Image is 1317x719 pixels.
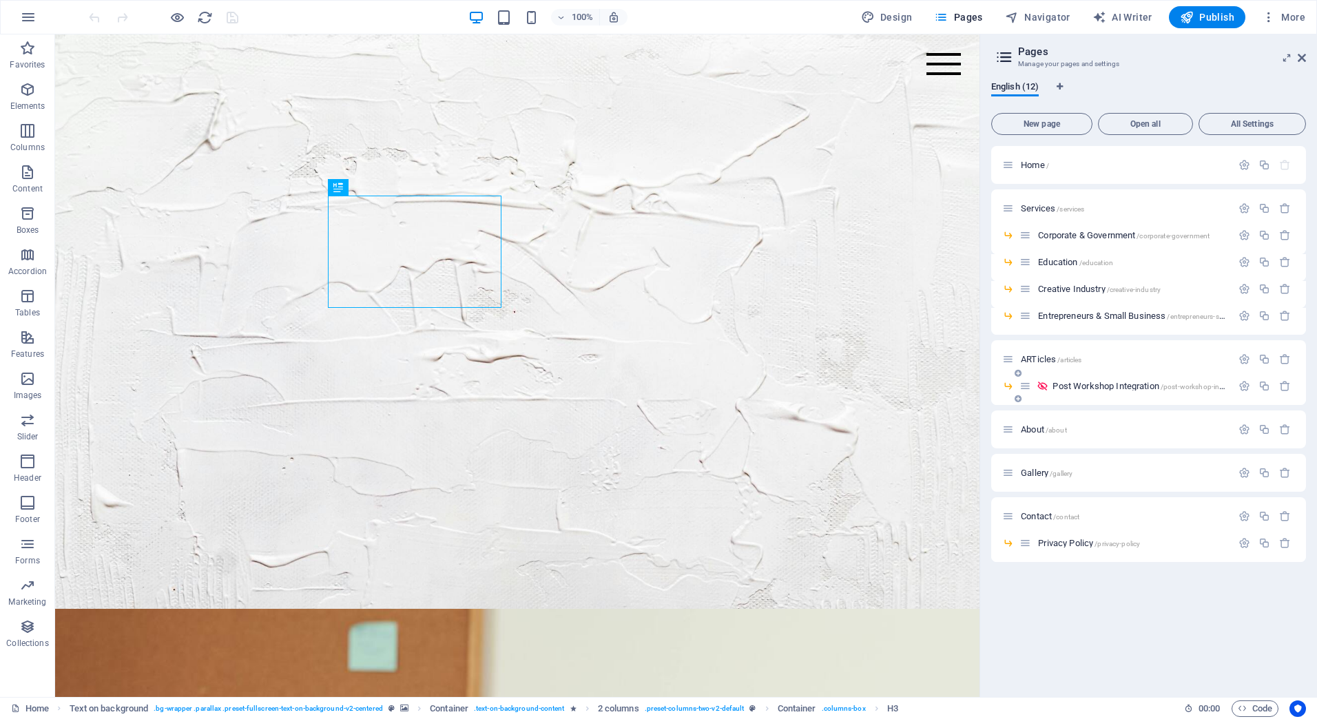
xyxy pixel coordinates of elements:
[1038,538,1140,548] span: Click to open page
[1238,159,1250,171] div: Settings
[1018,58,1278,70] h3: Manage your pages and settings
[1017,355,1232,364] div: ARTicles/articles
[1057,356,1081,364] span: /articles
[1279,424,1291,435] div: Remove
[1238,700,1272,717] span: Code
[1017,468,1232,477] div: Gallery/gallery
[861,10,913,24] span: Design
[1238,229,1250,241] div: Settings
[999,6,1076,28] button: Navigator
[1262,10,1305,24] span: More
[10,101,45,112] p: Elements
[1279,353,1291,365] div: Remove
[1289,700,1306,717] button: Usercentrics
[1017,425,1232,434] div: About/about
[1079,259,1113,267] span: /education
[1279,467,1291,479] div: Remove
[1034,311,1232,320] div: Entrepreneurs & Small Business/entrepreneurs-small-business
[1238,424,1250,435] div: Settings
[1046,162,1049,169] span: /
[1256,6,1311,28] button: More
[14,472,41,483] p: Header
[1017,512,1232,521] div: Contact/contact
[997,120,1086,128] span: New page
[1279,310,1291,322] div: Remove
[1279,159,1291,171] div: The startpage cannot be deleted
[855,6,918,28] button: Design
[1238,310,1250,322] div: Settings
[1238,202,1250,214] div: Settings
[10,142,45,153] p: Columns
[6,638,48,649] p: Collections
[1238,467,1250,479] div: Settings
[1057,205,1084,213] span: /services
[15,307,40,318] p: Tables
[1050,470,1072,477] span: /gallery
[1034,258,1232,267] div: Education/education
[1021,354,1081,364] span: Click to open page
[1021,511,1079,521] span: Click to open page
[1258,283,1270,295] div: Duplicate
[70,700,149,717] span: Click to select. Double-click to edit
[645,700,745,717] span: . preset-columns-two-v2-default
[778,700,816,717] span: Click to select. Double-click to edit
[15,514,40,525] p: Footer
[1053,513,1079,521] span: /contact
[1258,310,1270,322] div: Duplicate
[1107,286,1161,293] span: /creative-industry
[1021,160,1049,170] span: Click to open page
[1137,232,1210,240] span: /corporate-government
[1258,202,1270,214] div: Duplicate
[1258,380,1270,392] div: Duplicate
[1034,284,1232,293] div: Creative Industry/creative-industry
[572,9,594,25] h6: 100%
[1005,10,1070,24] span: Navigator
[822,700,866,717] span: . columns-box
[388,705,395,712] i: This element is a customizable preset
[991,81,1306,107] div: Language Tabs
[991,113,1092,135] button: New page
[1258,159,1270,171] div: Duplicate
[12,183,43,194] p: Content
[1038,230,1210,240] span: Click to open page
[1205,120,1300,128] span: All Settings
[1180,10,1234,24] span: Publish
[1038,257,1113,267] span: Click to open page
[1021,203,1084,213] span: Click to open page
[70,700,898,717] nav: breadcrumb
[749,705,756,712] i: This element is a customizable preset
[17,431,39,442] p: Slider
[1238,510,1250,522] div: Settings
[1208,703,1210,713] span: :
[1087,6,1158,28] button: AI Writer
[1279,537,1291,549] div: Remove
[1238,537,1250,549] div: Settings
[1048,382,1231,390] div: Post Workshop Integration/post-workshop-integration
[887,700,898,717] span: Click to select. Double-click to edit
[154,700,383,717] span: . bg-wrapper .parallax .preset-fullscreen-text-on-background-v2-centered
[1184,700,1221,717] h6: Session time
[1038,284,1161,294] span: Click to open page
[1017,160,1232,169] div: Home/
[929,6,988,28] button: Pages
[1046,426,1067,434] span: /about
[430,700,468,717] span: Click to select. Double-click to edit
[11,348,44,359] p: Features
[8,596,46,607] p: Marketing
[598,700,639,717] span: Click to select. Double-click to edit
[1052,381,1247,391] span: Post Workshop Integration
[1238,256,1250,268] div: Settings
[855,6,918,28] div: Design (Ctrl+Alt+Y)
[1199,700,1220,717] span: 00 00
[1238,283,1250,295] div: Settings
[14,390,42,401] p: Images
[1095,540,1140,548] span: /privacy-policy
[1279,256,1291,268] div: Remove
[934,10,982,24] span: Pages
[1258,229,1270,241] div: Duplicate
[1038,311,1262,321] span: Click to open page
[1258,467,1270,479] div: Duplicate
[1279,202,1291,214] div: Remove
[1258,424,1270,435] div: Duplicate
[1238,353,1250,365] div: Settings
